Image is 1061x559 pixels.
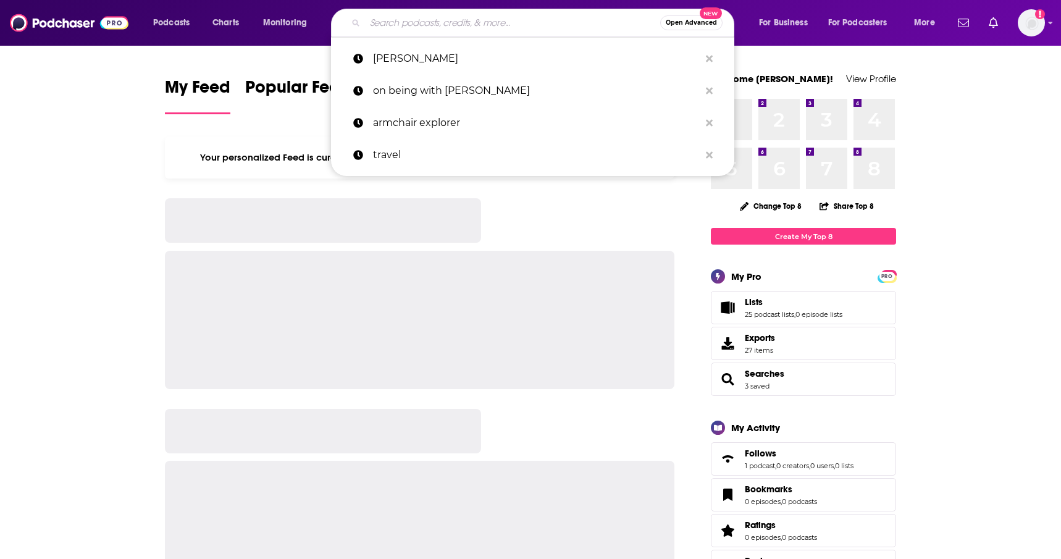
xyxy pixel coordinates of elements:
[819,194,874,218] button: Share Top 8
[711,363,896,396] span: Searches
[1018,9,1045,36] span: Logged in as LornaG
[846,73,896,85] a: View Profile
[711,228,896,245] a: Create My Top 8
[834,461,835,470] span: ,
[745,533,781,542] a: 0 episodes
[204,13,246,33] a: Charts
[879,272,894,281] span: PRO
[245,77,350,114] a: Popular Feed
[810,461,834,470] a: 0 users
[745,382,770,390] a: 3 saved
[828,14,887,32] span: For Podcasters
[745,332,775,343] span: Exports
[745,519,817,531] a: Ratings
[776,461,809,470] a: 0 creators
[795,310,842,319] a: 0 episode lists
[745,448,776,459] span: Follows
[715,371,740,388] a: Searches
[984,12,1003,33] a: Show notifications dropdown
[711,478,896,511] span: Bookmarks
[775,461,776,470] span: ,
[731,422,780,434] div: My Activity
[711,73,833,85] a: Welcome [PERSON_NAME]!
[331,107,734,139] a: armchair explorer
[745,497,781,506] a: 0 episodes
[165,137,674,179] div: Your personalized Feed is curated based on the Podcasts, Creators, Users, and Lists that you Follow.
[666,20,717,26] span: Open Advanced
[745,346,775,355] span: 27 items
[245,77,350,105] span: Popular Feed
[794,310,795,319] span: ,
[745,296,842,308] a: Lists
[715,450,740,468] a: Follows
[343,9,746,37] div: Search podcasts, credits, & more...
[745,296,763,308] span: Lists
[782,497,817,506] a: 0 podcasts
[914,14,935,32] span: More
[905,13,950,33] button: open menu
[745,484,792,495] span: Bookmarks
[745,448,853,459] a: Follows
[711,442,896,476] span: Follows
[365,13,660,33] input: Search podcasts, credits, & more...
[1035,9,1045,19] svg: Add a profile image
[731,271,761,282] div: My Pro
[660,15,723,30] button: Open AdvancedNew
[715,335,740,352] span: Exports
[835,461,853,470] a: 0 lists
[781,497,782,506] span: ,
[732,198,809,214] button: Change Top 8
[153,14,190,32] span: Podcasts
[711,514,896,547] span: Ratings
[373,107,700,139] p: armchair explorer
[373,43,700,75] p: chris hayes
[373,139,700,171] p: travel
[212,14,239,32] span: Charts
[711,327,896,360] a: Exports
[263,14,307,32] span: Monitoring
[1018,9,1045,36] img: User Profile
[165,77,230,105] span: My Feed
[759,14,808,32] span: For Business
[745,461,775,470] a: 1 podcast
[809,461,810,470] span: ,
[165,77,230,114] a: My Feed
[10,11,128,35] img: Podchaser - Follow, Share and Rate Podcasts
[373,75,700,107] p: on being with krista tippett
[331,75,734,107] a: on being with [PERSON_NAME]
[750,13,823,33] button: open menu
[145,13,206,33] button: open menu
[254,13,323,33] button: open menu
[745,310,794,319] a: 25 podcast lists
[715,299,740,316] a: Lists
[745,368,784,379] a: Searches
[781,533,782,542] span: ,
[715,522,740,539] a: Ratings
[820,13,905,33] button: open menu
[331,43,734,75] a: [PERSON_NAME]
[1018,9,1045,36] button: Show profile menu
[700,7,722,19] span: New
[745,484,817,495] a: Bookmarks
[331,139,734,171] a: travel
[711,291,896,324] span: Lists
[953,12,974,33] a: Show notifications dropdown
[715,486,740,503] a: Bookmarks
[879,271,894,280] a: PRO
[782,533,817,542] a: 0 podcasts
[745,519,776,531] span: Ratings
